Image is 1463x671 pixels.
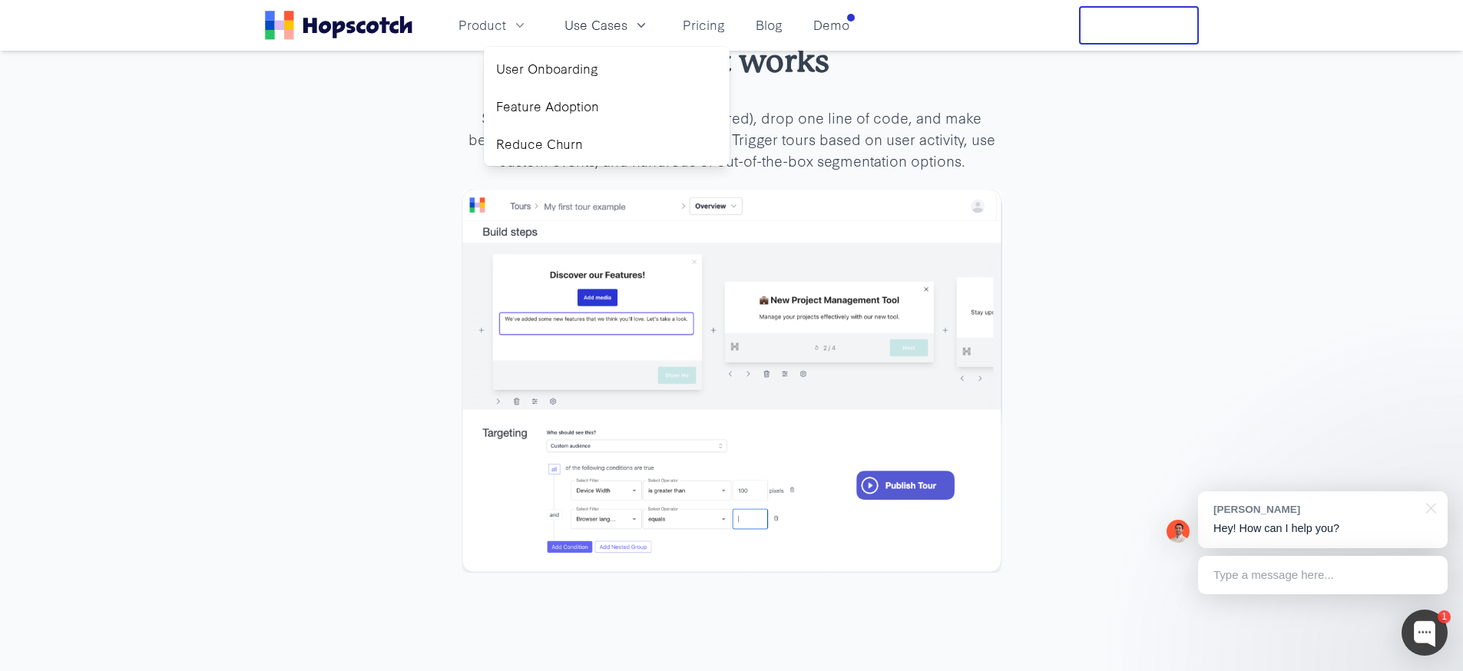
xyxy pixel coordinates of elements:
img: Mark Spera [1167,520,1190,543]
a: Demo [807,12,856,38]
a: Feature Adoption [490,91,723,122]
button: Free Trial [1079,6,1199,45]
p: Hey! How can I help you? [1213,521,1432,537]
div: [PERSON_NAME] [1213,502,1417,517]
a: Pricing [677,12,731,38]
a: User Onboarding [490,53,723,84]
button: Product [449,12,537,38]
span: Use Cases [564,15,627,35]
div: 1 [1438,610,1451,623]
a: Reduce Churn [490,128,723,160]
span: Product [458,15,506,35]
p: Sign up for free (no credit card required), drop one line of code, and make beautiful drag-and-dr... [462,107,1002,171]
img: no code product tours for saas companies [462,190,1002,573]
div: Type a message here... [1198,556,1448,594]
h2: How it works [462,40,1002,82]
a: Home [265,11,412,40]
a: Blog [750,12,789,38]
button: Use Cases [555,12,658,38]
